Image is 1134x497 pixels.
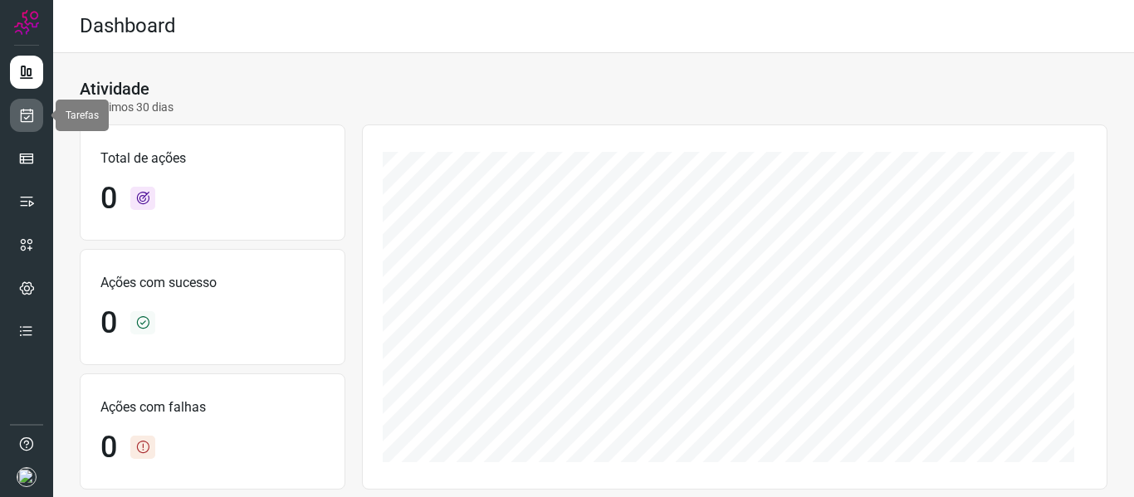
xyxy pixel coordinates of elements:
span: Tabelas [66,153,100,164]
span: Tarefas [66,110,99,121]
p: Últimos 30 dias [80,99,174,116]
img: Logo [14,10,39,35]
p: Ações com sucesso [100,273,325,293]
h3: Atividade [80,79,149,99]
p: Total de ações [100,149,325,168]
h1: 0 [100,430,117,465]
h2: Dashboard [80,14,176,38]
p: Ações com falhas [100,397,325,417]
h1: 0 [100,181,117,217]
h1: 0 [100,305,117,341]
